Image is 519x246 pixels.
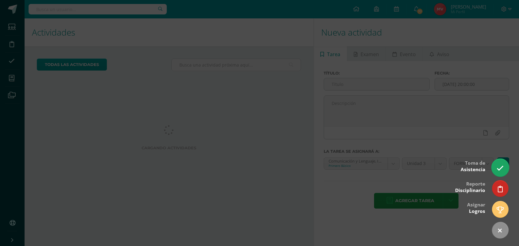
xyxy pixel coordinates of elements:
[461,156,485,176] div: Toma de
[467,198,485,217] div: Asignar
[455,177,485,197] div: Reporte
[469,208,485,214] span: Logros
[461,166,485,173] span: Asistencia
[455,187,485,194] span: Disciplinario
